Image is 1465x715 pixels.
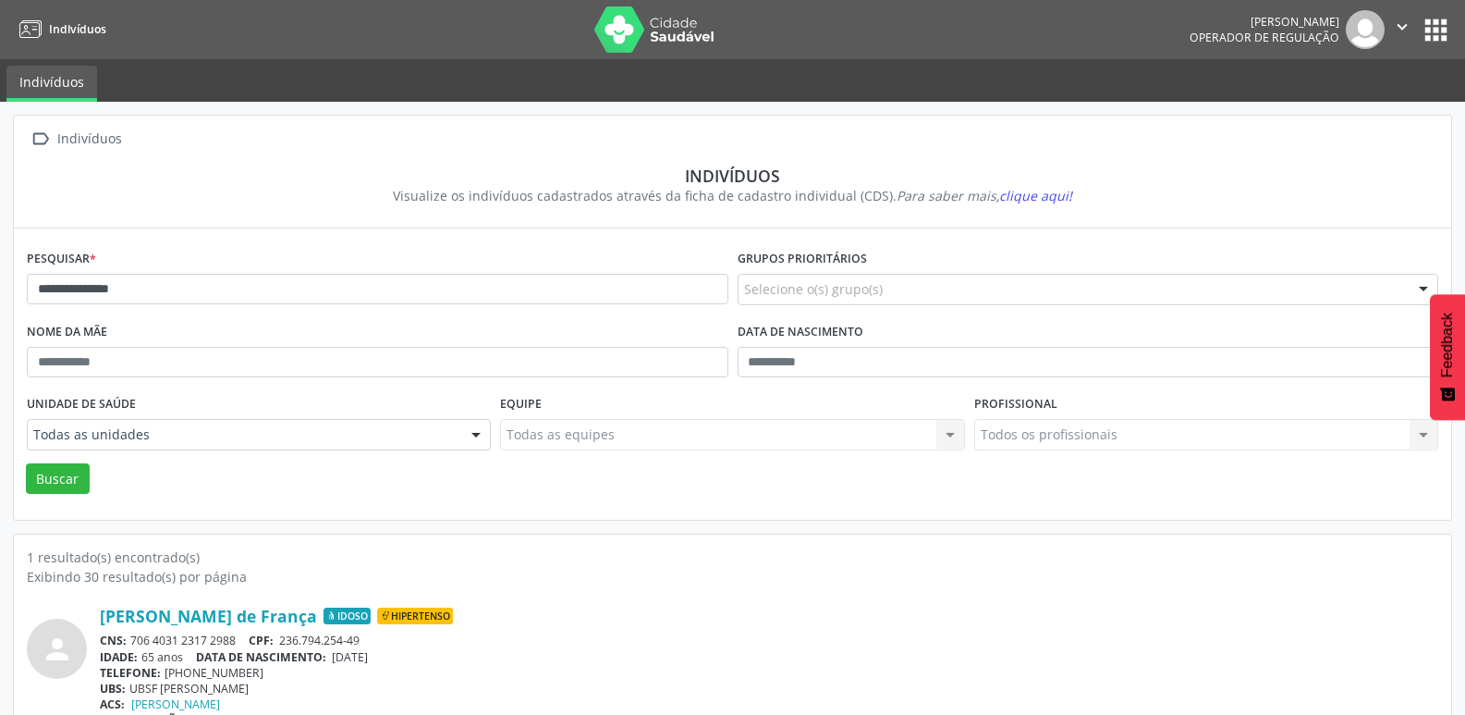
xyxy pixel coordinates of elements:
a: [PERSON_NAME] [131,697,220,712]
label: Profissional [974,390,1057,419]
div: UBSF [PERSON_NAME] [100,681,1438,697]
span: Operador de regulação [1190,30,1339,45]
span: Selecione o(s) grupo(s) [744,279,883,299]
button: Buscar [26,463,90,495]
span: TELEFONE: [100,665,161,681]
div: 65 anos [100,649,1438,665]
span: ACS: [100,697,125,712]
span: [DATE] [332,649,368,665]
button:  [1385,10,1420,49]
span: Hipertenso [377,608,453,624]
div: 706 4031 2317 2988 [100,633,1438,648]
a: Indivíduos [13,14,106,44]
span: 236.794.254-49 [279,633,360,648]
label: Equipe [500,390,542,419]
div: Indivíduos [40,166,1425,186]
i:  [27,126,54,153]
button: apps [1420,14,1452,46]
span: DATA DE NASCIMENTO: [196,649,326,665]
label: Nome da mãe [27,318,107,347]
a:  Indivíduos [27,126,125,153]
span: Feedback [1439,313,1456,377]
span: UBS: [100,681,126,697]
span: clique aqui! [999,187,1072,204]
span: Indivíduos [49,21,106,37]
div: [PHONE_NUMBER] [100,665,1438,681]
div: 1 resultado(s) encontrado(s) [27,548,1438,567]
label: Grupos prioritários [738,245,867,274]
span: Todas as unidades [33,425,453,444]
div: [PERSON_NAME] [1190,14,1339,30]
i: Para saber mais, [897,187,1072,204]
img: img [1346,10,1385,49]
span: IDADE: [100,649,138,665]
label: Pesquisar [27,245,96,274]
label: Unidade de saúde [27,390,136,419]
div: Visualize os indivíduos cadastrados através da ficha de cadastro individual (CDS). [40,186,1425,205]
button: Feedback - Mostrar pesquisa [1430,294,1465,420]
a: Indivíduos [6,66,97,102]
span: CPF: [249,633,274,648]
span: Idoso [324,608,371,624]
label: Data de nascimento [738,318,863,347]
i: person [41,633,74,666]
i:  [1392,17,1412,37]
span: CNS: [100,633,127,648]
div: Exibindo 30 resultado(s) por página [27,567,1438,586]
div: Indivíduos [54,126,125,153]
a: [PERSON_NAME] de França [100,606,317,626]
